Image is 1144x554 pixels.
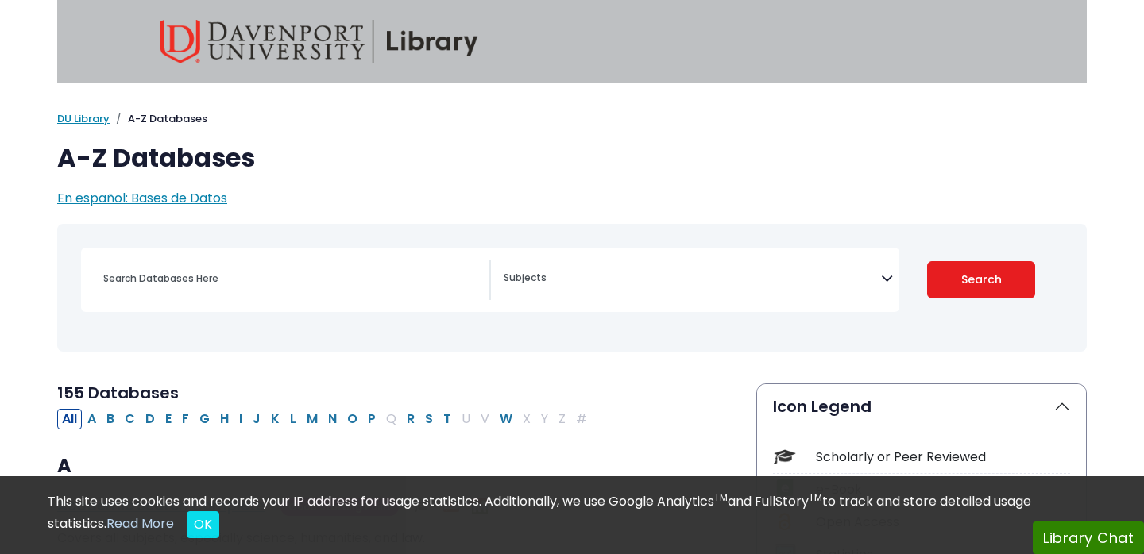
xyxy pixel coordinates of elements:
button: Filter Results S [420,409,438,429]
button: Filter Results B [102,409,119,429]
button: Filter Results C [120,409,140,429]
h1: A-Z Databases [57,143,1087,173]
button: Filter Results P [363,409,381,429]
button: Filter Results W [495,409,517,429]
button: All [57,409,82,429]
button: Filter Results D [141,409,160,429]
button: Close [187,511,219,538]
button: Filter Results E [160,409,176,429]
button: Filter Results H [215,409,234,429]
a: En español: Bases de Datos [57,189,227,207]
img: Davenport University Library [160,20,478,63]
button: Filter Results L [285,409,301,429]
button: Submit for Search Results [927,261,1036,298]
button: Filter Results R [402,409,419,429]
div: Scholarly or Peer Reviewed [816,448,1070,467]
button: Filter Results N [323,409,342,429]
nav: breadcrumb [57,111,1087,127]
a: DU Library [57,111,110,126]
img: Icon Scholarly or Peer Reviewed [774,446,795,467]
span: 155 Databases [57,382,179,404]
button: Filter Results I [234,409,247,429]
button: Filter Results T [439,409,456,429]
button: Library Chat [1033,521,1144,554]
button: Filter Results K [266,409,284,429]
button: Filter Results J [248,409,265,429]
button: Filter Results O [342,409,362,429]
button: Filter Results M [302,409,323,429]
h3: A [57,455,737,479]
sup: TM [809,491,822,504]
button: Filter Results A [83,409,101,429]
input: Search database by title or keyword [94,267,489,290]
button: Icon Legend [757,384,1086,429]
nav: Search filters [57,224,1087,352]
a: Read More [106,514,174,533]
sup: TM [714,491,728,504]
textarea: Search [504,273,881,286]
li: A-Z Databases [110,111,207,127]
div: Alpha-list to filter by first letter of database name [57,409,593,427]
button: Filter Results G [195,409,214,429]
div: This site uses cookies and records your IP address for usage statistics. Additionally, we use Goo... [48,492,1096,538]
button: Filter Results F [177,409,194,429]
